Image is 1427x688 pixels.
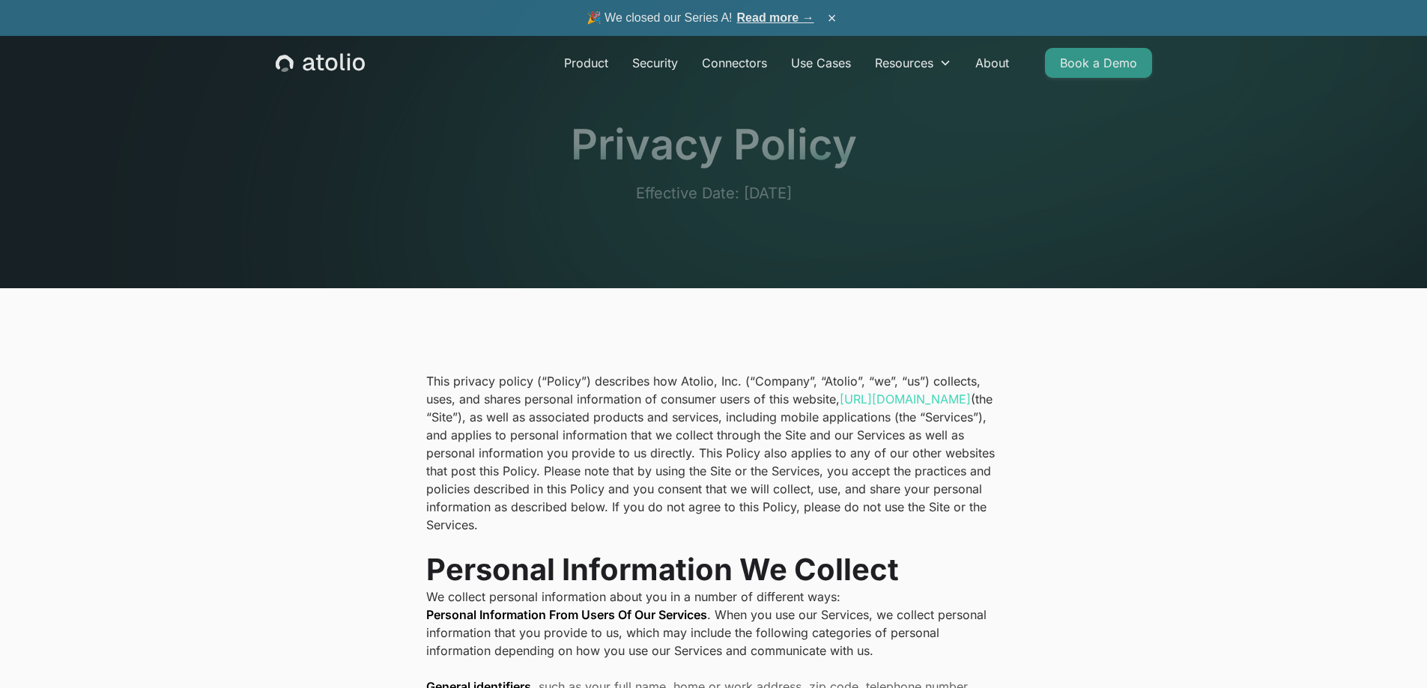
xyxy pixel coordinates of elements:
[690,48,779,78] a: Connectors
[779,48,863,78] a: Use Cases
[963,48,1021,78] a: About
[620,48,690,78] a: Security
[426,534,1002,552] p: ‍
[426,372,1002,534] p: This privacy policy (“Policy”) describes how Atolio, Inc. (“Company”, “Atolio”, “we”, “us”) colle...
[587,9,814,27] span: 🎉 We closed our Series A!
[552,48,620,78] a: Product
[1045,48,1152,78] a: Book a Demo
[737,11,814,24] a: Read more →
[823,10,841,26] button: ×
[426,552,1002,588] h2: Personal Information We Collect
[863,48,963,78] div: Resources
[426,588,1002,606] p: We collect personal information about you in a number of different ways:
[840,392,971,407] a: [URL][DOMAIN_NAME]
[875,54,933,72] div: Resources
[513,182,914,204] p: Effective Date: [DATE]
[276,53,365,73] a: home
[426,607,707,622] strong: Personal Information From Users Of Our Services
[276,120,1152,170] h1: Privacy Policy
[426,606,1002,660] p: . When you use our Services, we collect personal information that you provide to us, which may in...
